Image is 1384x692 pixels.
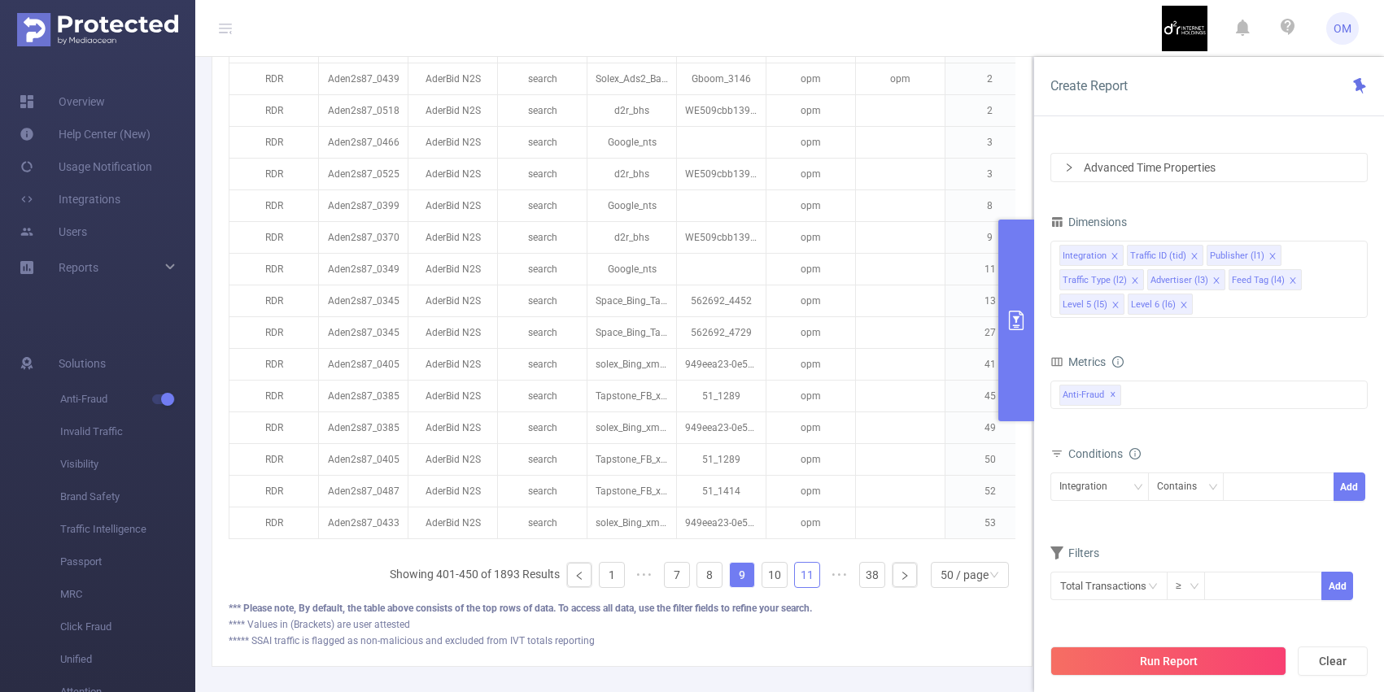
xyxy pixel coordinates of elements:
[319,95,408,126] p: Aden2s87_0518
[229,601,1015,616] div: *** Please note, By default, the table above consists of the top rows of data. To access all data...
[1059,294,1124,315] li: Level 5 (l5)
[665,563,689,587] a: 7
[766,412,855,443] p: opm
[408,349,497,380] p: AderBid N2S
[677,159,766,189] p: WE509cbb13971d0040cc704f96415c25e5B_66600
[498,190,587,221] p: search
[60,481,195,513] span: Brand Safety
[631,562,657,588] span: •••
[766,95,855,126] p: opm
[1059,245,1124,266] li: Integration
[766,476,855,507] p: opm
[229,349,318,380] p: RDR
[599,562,625,588] li: 1
[677,381,766,411] p: 51_1289
[229,190,318,221] p: RDR
[766,349,855,380] p: opm
[587,95,676,126] p: d2r_bhs
[989,570,999,581] i: icon: down
[498,254,587,285] p: search
[1190,252,1198,262] i: icon: close
[319,444,408,475] p: Aden2s87_0405
[319,507,408,538] p: Aden2s87_0433
[1111,301,1120,311] i: icon: close
[631,562,657,588] li: Previous 5 Pages
[60,546,195,578] span: Passport
[574,571,584,581] i: icon: left
[319,412,408,443] p: Aden2s87_0385
[945,222,1034,253] p: 9
[1298,646,1368,676] button: Clear
[794,562,820,588] li: 11
[498,412,587,443] p: search
[860,563,884,587] a: 38
[498,381,587,411] p: search
[498,63,587,94] p: search
[319,222,408,253] p: Aden2s87_0370
[229,412,318,443] p: RDR
[677,222,766,253] p: WE509cbb13971d0040cc704f96415c25e5B_66600
[677,95,766,126] p: WE509cbb13971d0040cc704f96415c25e5B_66600
[1131,294,1176,316] div: Level 6 (l6)
[319,317,408,348] p: Aden2s87_0345
[587,412,676,443] p: solex_Bing_xml_fb
[766,190,855,221] p: opm
[766,507,855,538] p: opm
[229,633,1015,648] div: ***** SSAI traffic is flagged as non-malicious and excluded from IVT totals reporting
[677,476,766,507] p: 51_1414
[587,507,676,538] p: solex_Bing_xml_fb
[1150,270,1208,291] div: Advertiser (l3)
[1268,252,1277,262] i: icon: close
[319,349,408,380] p: Aden2s87_0405
[827,562,853,588] li: Next 5 Pages
[587,317,676,348] p: Space_Bing_Tapstone
[945,444,1034,475] p: 50
[677,349,766,380] p: 949eea23-0e5b-14wf-abd0-2effa7824144_6885
[945,349,1034,380] p: 41
[229,95,318,126] p: RDR
[587,222,676,253] p: d2r_bhs
[766,222,855,253] p: opm
[1321,572,1353,600] button: Add
[319,190,408,221] p: Aden2s87_0399
[1129,448,1141,459] i: icon: info-circle
[229,444,318,475] p: RDR
[945,285,1034,316] p: 13
[766,63,855,94] p: opm
[587,190,676,221] p: Google_nts
[795,563,819,587] a: 11
[1050,215,1127,228] span: Dimensions
[945,317,1034,348] p: 27
[587,381,676,411] p: Tapstone_FB_xml
[945,412,1034,443] p: 49
[60,416,195,448] span: Invalid Traffic
[587,159,676,189] p: d2r_bhs
[1133,482,1143,494] i: icon: down
[677,285,766,316] p: 562692_4452
[20,85,105,118] a: Overview
[587,63,676,94] p: Solex_Ads2_Bargainboom
[587,476,676,507] p: Tapstone_FB_xml
[1212,276,1220,286] i: icon: close
[408,317,497,348] p: AderBid N2S
[1068,447,1141,460] span: Conditions
[229,507,318,538] p: RDR
[1157,473,1208,500] div: Contains
[587,285,676,316] p: Space_Bing_Tapstone
[677,412,766,443] p: 949eea23-0e5b-14wf-abd0-2effa7824144_6885
[229,317,318,348] p: RDR
[900,571,910,581] i: icon: right
[408,222,497,253] p: AderBid N2S
[1207,245,1281,266] li: Publisher (l1)
[229,476,318,507] p: RDR
[20,118,151,150] a: Help Center (New)
[498,159,587,189] p: search
[408,63,497,94] p: AderBid N2S
[319,127,408,158] p: Aden2s87_0466
[766,254,855,285] p: opm
[498,476,587,507] p: search
[408,159,497,189] p: AderBid N2S
[229,285,318,316] p: RDR
[945,476,1034,507] p: 52
[677,444,766,475] p: 51_1289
